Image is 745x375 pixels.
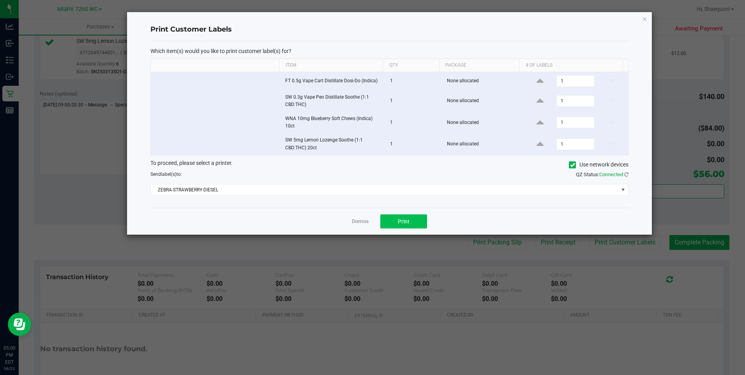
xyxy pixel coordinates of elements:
[576,172,628,177] span: QZ Status:
[385,72,442,90] td: 1
[398,218,410,225] span: Print
[281,90,385,112] td: SW 0.3g Vape Pen Distillate Soothe (1:1 CBD:THC)
[380,214,427,228] button: Print
[151,184,618,195] span: ZEBRA-STRAWBERRY-DIESEL
[145,159,634,171] div: To proceed, please select a printer.
[279,59,383,72] th: Item
[281,112,385,133] td: WNA 10mg Blueberry Soft Chews (Indica) 10ct
[281,72,385,90] td: FT 0.5g Vape Cart Distillate Dosi-Do (Indica)
[599,172,623,177] span: Connected
[385,90,442,112] td: 1
[383,59,439,72] th: Qty
[519,59,623,72] th: # of labels
[442,72,523,90] td: None allocated
[352,218,369,225] a: Dismiss
[385,112,442,133] td: 1
[161,172,177,177] span: label(s)
[150,25,628,35] h4: Print Customer Labels
[442,133,523,154] td: None allocated
[385,133,442,154] td: 1
[281,133,385,154] td: SW 5mg Lemon Lozenge Soothe (1:1 CBD:THC) 20ct
[442,112,523,133] td: None allocated
[439,59,519,72] th: Package
[8,313,31,336] iframe: Resource center
[150,48,628,55] p: Which item(s) would you like to print customer label(s) for?
[442,90,523,112] td: None allocated
[150,172,182,177] span: Send to:
[569,161,628,169] label: Use network devices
